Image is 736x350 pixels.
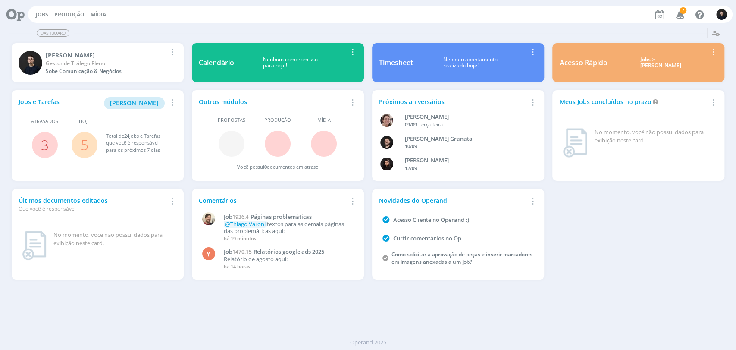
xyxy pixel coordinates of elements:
span: Páginas problemáticas [251,213,312,221]
div: Nenhum compromisso para hoje! [234,57,347,69]
div: Comentários [199,196,347,205]
span: 0 [264,164,266,170]
span: 12/09 [404,165,417,171]
div: Sobe Comunicação & Negócios [46,67,166,75]
span: [PERSON_NAME] [110,99,159,107]
div: Luana da Silva de Andrade [404,156,526,165]
div: Meus Jobs concluídos no prazo [559,97,707,106]
a: Mídia [91,11,106,18]
div: Últimos documentos editados [19,196,166,213]
button: C [716,7,727,22]
span: Produção [264,117,291,124]
span: há 19 minutos [224,235,256,242]
p: Relatório de agosto aqui: [224,256,353,263]
a: C[PERSON_NAME]Gestor de Tráfego PlenoSobe Comunicação & Negócios [12,43,184,82]
span: Propostas [218,117,245,124]
div: Jobs e Tarefas [19,97,166,109]
span: @Thiago Varoni [225,220,266,228]
img: C [19,51,42,75]
div: Gestor de Tráfego Pleno [46,60,166,67]
span: 7 [680,7,686,14]
div: Novidades do Operand [379,196,527,205]
button: [PERSON_NAME] [104,97,165,109]
a: Como solicitar a aprovação de peças e inserir marcadores em imagens anexadas a um job? [391,251,532,265]
div: Outros módulos [199,97,347,106]
span: 10/09 [404,143,417,149]
a: Job1936.4Páginas problemáticas [224,214,353,221]
img: G [202,212,215,225]
a: 5 [81,136,88,154]
img: L [380,158,393,170]
div: Aline Beatriz Jackisch [404,113,526,121]
div: Jobs > [PERSON_NAME] [614,57,707,69]
a: Jobs [36,11,48,18]
div: Bruno Corralo Granata [404,135,526,143]
div: Carlos Nunes [46,50,166,60]
span: 1470.15 [232,248,252,255]
div: Y [202,247,215,260]
a: Acesso Cliente no Operand :) [393,216,469,224]
p: textos para as demais páginas das problemáticas aqui: [224,221,353,234]
div: Acesso Rápido [559,57,607,68]
span: Atrasados [31,118,58,125]
span: - [229,134,234,153]
div: - [404,121,526,129]
a: Produção [54,11,85,18]
span: Mídia [317,117,331,124]
button: Produção [52,11,87,18]
span: Relatórios google ads 2025 [254,248,324,255]
a: 3 [41,136,49,154]
span: Hoje [79,118,90,125]
div: No momento, você não possui dados para exibição neste card. [53,231,173,248]
a: [PERSON_NAME] [104,98,165,107]
div: Calendário [199,57,234,68]
a: Job1470.15Relatórios google ads 2025 [224,249,353,255]
span: 09/09 [404,121,417,128]
span: - [276,134,280,153]
button: Mídia [88,11,109,18]
span: 1936.4 [232,213,249,221]
img: dashboard_not_found.png [563,128,587,158]
div: Total de Jobs e Tarefas que você é responsável para os próximos 7 dias [106,132,168,154]
span: Terça-feira [418,121,442,128]
div: Timesheet [379,57,413,68]
button: 7 [670,7,688,22]
img: A [380,114,393,127]
div: No momento, você não possui dados para exibição neste card. [594,128,714,145]
span: 24 [124,132,129,139]
img: dashboard_not_found.png [22,231,47,260]
a: Curtir comentários no Op [393,234,461,242]
div: Que você é responsável [19,205,166,213]
a: TimesheetNenhum apontamentorealizado hoje! [372,43,544,82]
button: Jobs [33,11,51,18]
span: há 14 horas [224,263,250,270]
div: Você possui documentos em atraso [237,164,318,171]
img: B [380,136,393,149]
span: - [322,134,326,153]
span: Dashboard [37,29,69,37]
img: C [716,9,727,20]
div: Nenhum apontamento realizado hoje! [413,57,527,69]
div: Próximos aniversários [379,97,527,106]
